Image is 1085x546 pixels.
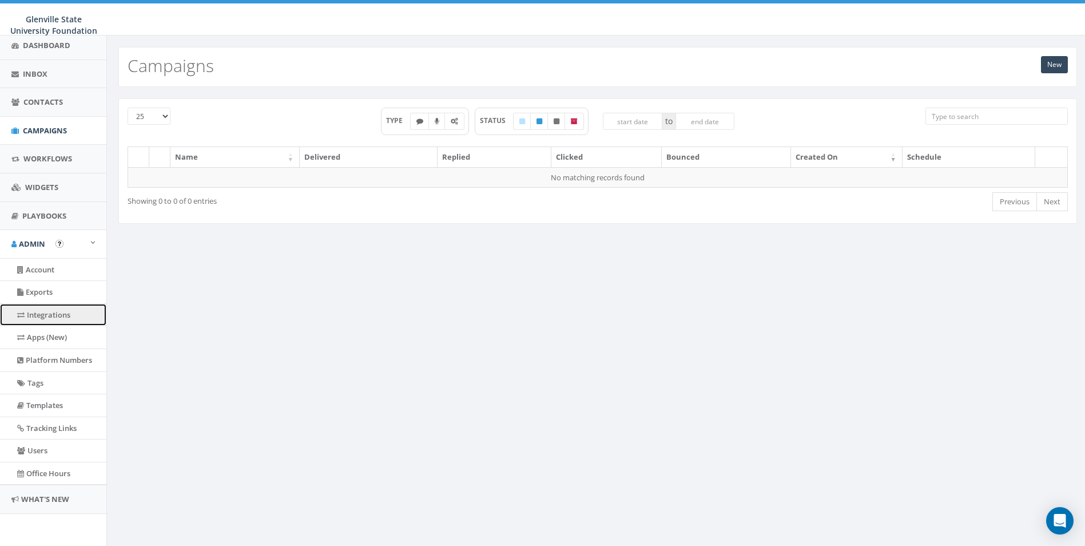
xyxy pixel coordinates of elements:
[10,14,97,36] span: Glenville State University Foundation
[128,56,214,75] h2: Campaigns
[547,113,566,130] label: Unpublished
[386,116,411,125] span: TYPE
[300,147,438,167] th: Delivered
[536,118,542,125] i: Published
[170,147,300,167] th: Name: activate to sort column ascending
[428,113,446,130] label: Ringless Voice Mail
[55,240,63,248] button: Open In-App Guide
[23,153,72,164] span: Workflows
[23,40,70,50] span: Dashboard
[438,147,551,167] th: Replied
[23,69,47,79] span: Inbox
[444,113,464,130] label: Automated Message
[554,118,559,125] i: Unpublished
[22,211,66,221] span: Playbooks
[791,147,903,167] th: Created On: activate to sort column ascending
[530,113,549,130] label: Published
[416,118,423,125] i: Text SMS
[1041,56,1068,73] a: New
[662,113,675,130] span: to
[480,116,514,125] span: STATUS
[603,113,662,130] input: start date
[903,147,1035,167] th: Schedule
[128,191,510,207] div: Showing 0 to 0 of 0 entries
[675,113,735,130] input: end date
[23,97,63,107] span: Contacts
[513,113,531,130] label: Draft
[1036,192,1068,211] a: Next
[21,494,69,504] span: What's New
[435,118,439,125] i: Ringless Voice Mail
[565,113,584,130] label: Archived
[519,118,525,125] i: Draft
[19,239,45,249] span: Admin
[451,118,458,125] i: Automated Message
[1046,507,1074,535] div: Open Intercom Messenger
[410,113,430,130] label: Text SMS
[992,192,1037,211] a: Previous
[551,147,662,167] th: Clicked
[925,108,1068,125] input: Type to search
[25,182,58,192] span: Widgets
[23,125,67,136] span: Campaigns
[128,167,1068,188] td: No matching records found
[662,147,791,167] th: Bounced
